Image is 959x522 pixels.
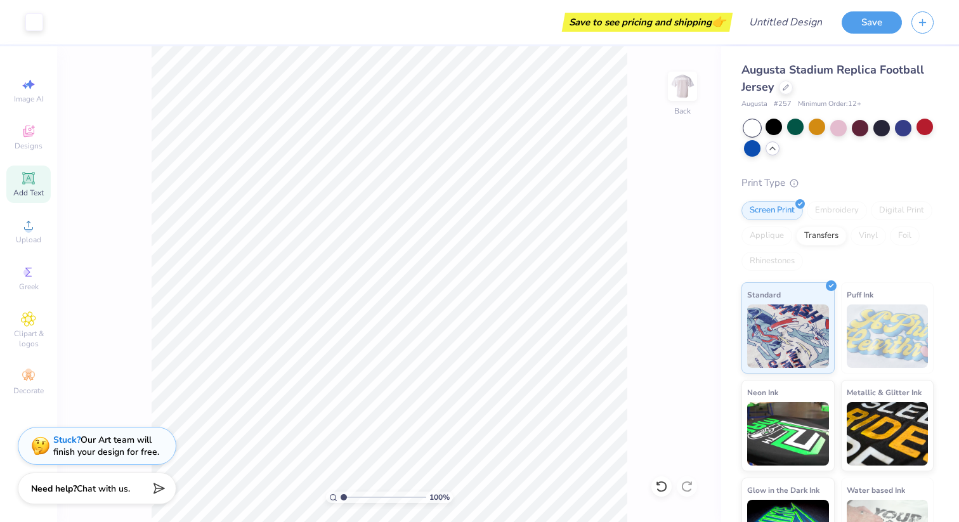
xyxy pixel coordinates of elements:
[741,176,934,190] div: Print Type
[747,304,829,368] img: Standard
[741,201,803,220] div: Screen Print
[31,483,77,495] strong: Need help?
[851,226,886,245] div: Vinyl
[15,141,42,151] span: Designs
[77,483,130,495] span: Chat with us.
[741,99,767,110] span: Augusta
[16,235,41,245] span: Upload
[871,201,932,220] div: Digital Print
[429,492,450,503] span: 100 %
[674,105,691,117] div: Back
[741,226,792,245] div: Applique
[842,11,902,34] button: Save
[739,10,832,35] input: Untitled Design
[53,434,159,458] div: Our Art team will finish your design for free.
[847,483,905,497] span: Water based Ink
[565,13,729,32] div: Save to see pricing and shipping
[747,386,778,399] span: Neon Ink
[847,288,873,301] span: Puff Ink
[890,226,920,245] div: Foil
[747,288,781,301] span: Standard
[747,483,819,497] span: Glow in the Dark Ink
[741,62,924,95] span: Augusta Stadium Replica Football Jersey
[796,226,847,245] div: Transfers
[741,252,803,271] div: Rhinestones
[847,304,929,368] img: Puff Ink
[14,94,44,104] span: Image AI
[13,386,44,396] span: Decorate
[747,402,829,466] img: Neon Ink
[670,74,695,99] img: Back
[712,14,726,29] span: 👉
[847,386,922,399] span: Metallic & Glitter Ink
[19,282,39,292] span: Greek
[6,329,51,349] span: Clipart & logos
[53,434,81,446] strong: Stuck?
[798,99,861,110] span: Minimum Order: 12 +
[774,99,792,110] span: # 257
[13,188,44,198] span: Add Text
[847,402,929,466] img: Metallic & Glitter Ink
[807,201,867,220] div: Embroidery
